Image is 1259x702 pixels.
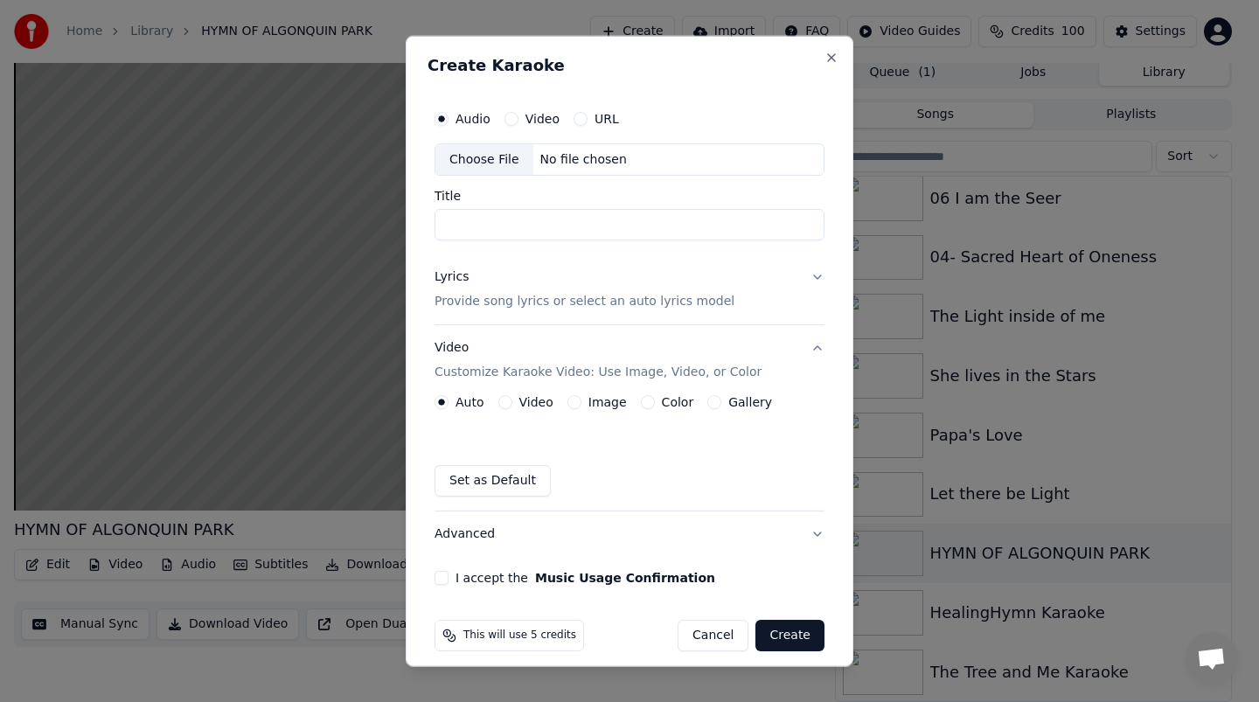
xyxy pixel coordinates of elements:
div: No file chosen [533,150,634,168]
button: I accept the [535,572,715,584]
p: Provide song lyrics or select an auto lyrics model [435,293,734,310]
span: This will use 5 credits [463,629,576,643]
button: Set as Default [435,465,551,497]
div: VideoCustomize Karaoke Video: Use Image, Video, or Color [435,395,824,511]
label: Video [525,112,560,124]
label: Image [588,396,627,408]
h2: Create Karaoke [428,57,831,73]
label: Auto [456,396,484,408]
p: Customize Karaoke Video: Use Image, Video, or Color [435,364,762,381]
label: Audio [456,112,490,124]
div: Video [435,339,762,381]
div: Lyrics [435,268,469,286]
label: Color [662,396,694,408]
button: Create [755,620,824,651]
button: LyricsProvide song lyrics or select an auto lyrics model [435,254,824,324]
button: VideoCustomize Karaoke Video: Use Image, Video, or Color [435,325,824,395]
label: Gallery [728,396,772,408]
div: Choose File [435,143,533,175]
label: Title [435,190,824,202]
label: URL [595,112,619,124]
button: Cancel [678,620,748,651]
button: Advanced [435,511,824,557]
label: Video [519,396,553,408]
label: I accept the [456,572,715,584]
